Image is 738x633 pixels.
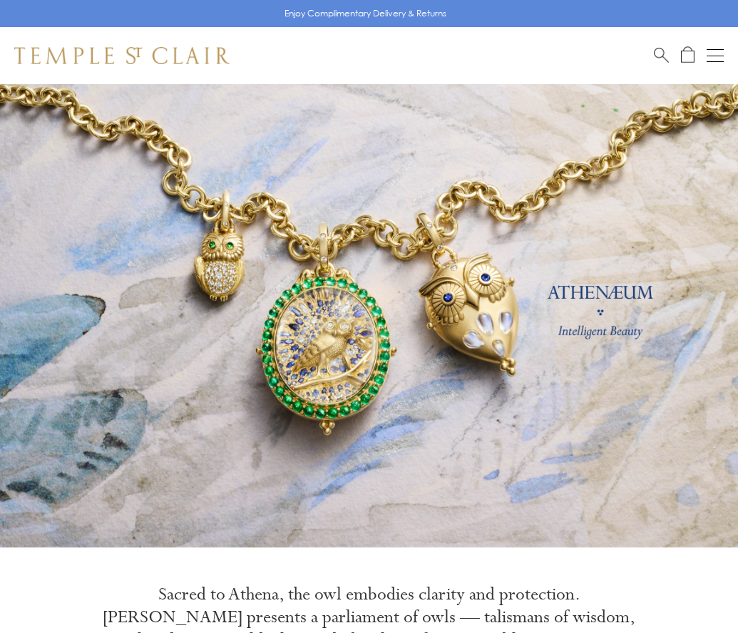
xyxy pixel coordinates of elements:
a: Open Shopping Bag [681,46,695,64]
p: Enjoy Complimentary Delivery & Returns [285,6,446,21]
img: Temple St. Clair [14,47,230,64]
a: Search [654,46,669,64]
button: Open navigation [707,47,724,64]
